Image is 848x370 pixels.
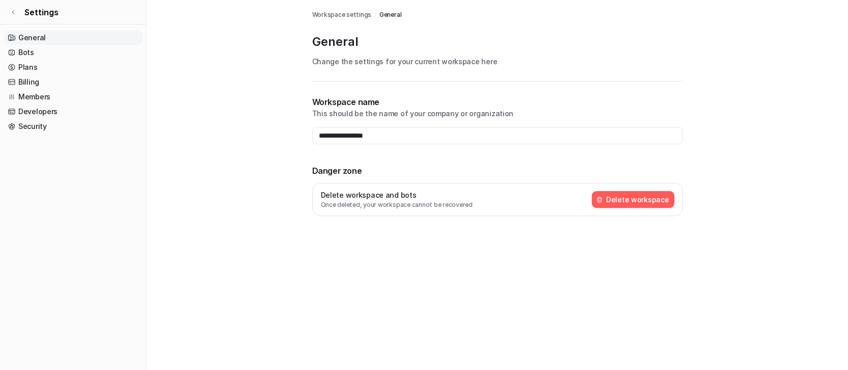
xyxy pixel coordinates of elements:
[592,191,674,208] button: Delete workspace
[321,200,473,209] p: Once deleted, your workspace cannot be recovered
[321,190,473,200] p: Delete workspace and bots
[4,90,142,104] a: Members
[4,45,142,60] a: Bots
[312,96,683,108] p: Workspace name
[4,104,142,119] a: Developers
[24,6,59,18] span: Settings
[4,119,142,134] a: Security
[4,75,142,89] a: Billing
[4,31,142,45] a: General
[312,34,683,50] p: General
[379,10,401,19] a: General
[4,60,142,74] a: Plans
[374,10,376,19] span: /
[312,165,683,177] p: Danger zone
[312,56,683,67] p: Change the settings for your current workspace here
[312,108,683,119] p: This should be the name of your company or organization
[312,10,372,19] a: Workspace settings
